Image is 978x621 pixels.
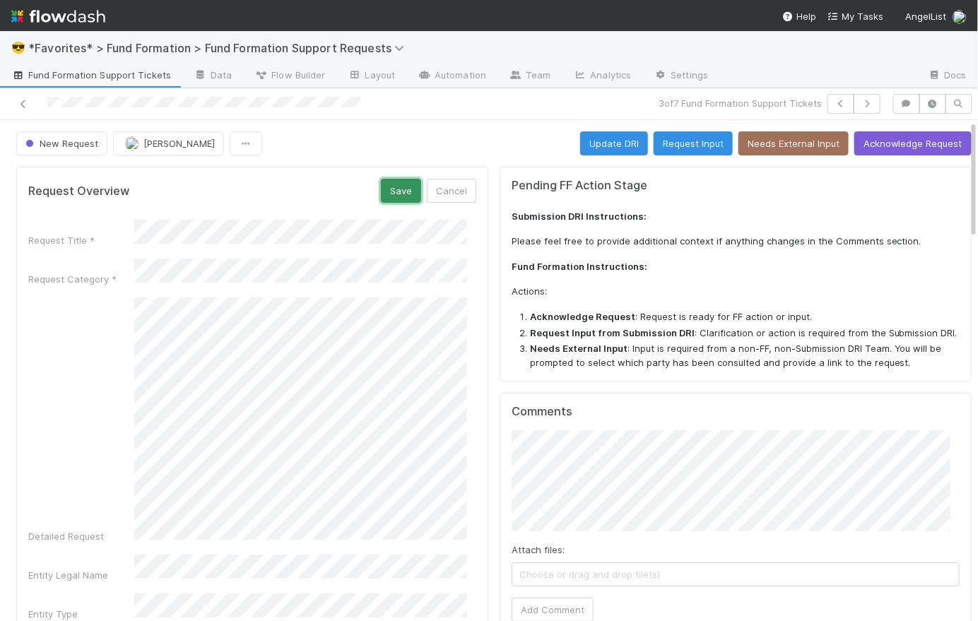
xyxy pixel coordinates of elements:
[782,9,816,23] div: Help
[512,235,960,249] p: Please feel free to provide additional context if anything changes in the Comments section.
[530,311,635,322] strong: Acknowledge Request
[28,568,134,582] div: Entity Legal Name
[512,543,565,557] label: Attach files:
[562,65,643,88] a: Analytics
[827,9,883,23] a: My Tasks
[16,131,107,155] button: New Request
[11,42,25,54] span: 😎
[512,285,960,299] p: Actions:
[28,272,134,286] div: Request Category *
[512,563,959,586] span: Choose or drag and drop file(s)
[580,131,648,155] button: Update DRI
[11,4,105,28] img: logo-inverted-e16ddd16eac7371096b0.svg
[125,136,139,150] img: avatar_892eb56c-5b5a-46db-bf0b-2a9023d0e8f8.png
[406,65,497,88] a: Automation
[917,65,978,88] a: Docs
[738,131,849,155] button: Needs External Input
[113,131,224,155] button: [PERSON_NAME]
[28,529,134,543] div: Detailed Request
[28,41,411,55] span: *Favorites* > Fund Formation > Fund Formation Support Requests
[512,211,647,222] strong: Submission DRI Instructions:
[906,11,947,22] span: AngelList
[381,179,421,203] button: Save
[512,261,647,272] strong: Fund Formation Instructions:
[827,11,883,22] span: My Tasks
[530,327,695,338] strong: Request Input from Submission DRI
[11,68,171,82] span: Fund Formation Support Tickets
[854,131,972,155] button: Acknowledge Request
[337,65,407,88] a: Layout
[512,179,960,193] h5: Pending FF Action Stage
[427,179,476,203] button: Cancel
[28,184,129,199] h5: Request Overview
[530,326,960,341] li: : Clarification or action is required from the Submission DRI.
[953,10,967,24] img: avatar_b467e446-68e1-4310-82a7-76c532dc3f4b.png
[654,131,733,155] button: Request Input
[243,65,336,88] a: Flow Builder
[23,138,98,149] span: New Request
[643,65,720,88] a: Settings
[530,343,628,354] strong: Needs External Input
[28,607,134,621] div: Entity Type
[254,68,325,82] span: Flow Builder
[512,405,960,419] h5: Comments
[659,96,822,110] span: 3 of 7 Fund Formation Support Tickets
[28,233,134,247] div: Request Title *
[530,310,960,324] li: : Request is ready for FF action or input.
[182,65,243,88] a: Data
[497,65,562,88] a: Team
[530,342,960,369] li: : Input is required from a non-FF, non-Submission DRI Team. You will be prompted to select which ...
[143,138,215,149] span: [PERSON_NAME]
